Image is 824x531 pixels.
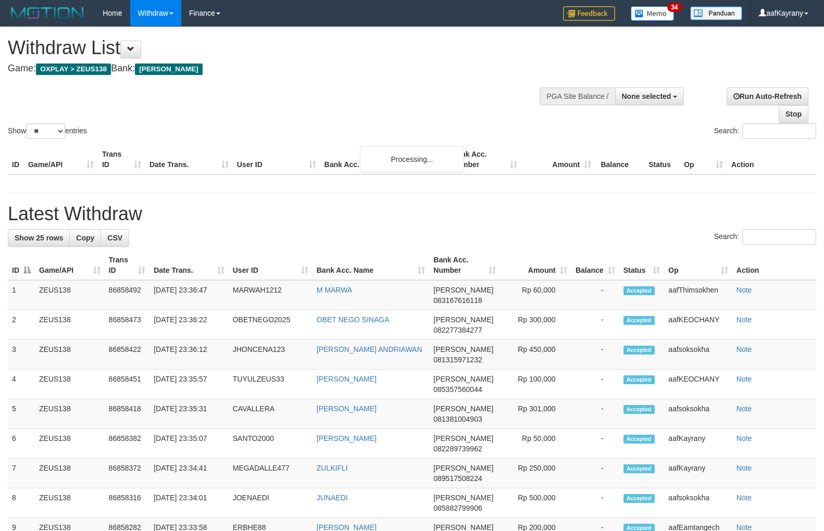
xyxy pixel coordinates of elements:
label: Search: [714,123,816,139]
span: Copy 083167616118 to clipboard [433,296,482,305]
td: aafsoksokha [664,399,732,429]
th: Balance [595,145,644,174]
th: ID: activate to sort column descending [8,250,35,280]
td: aafKayrany [664,459,732,488]
span: Accepted [623,286,655,295]
span: Accepted [623,494,655,503]
span: Accepted [623,346,655,355]
td: Rp 500,000 [500,488,571,518]
th: Date Trans.: activate to sort column ascending [149,250,229,280]
th: Amount [521,145,595,174]
td: JOENAEDI [229,488,313,518]
td: 7 [8,459,35,488]
th: Game/API: activate to sort column ascending [35,250,105,280]
span: [PERSON_NAME] [433,315,493,324]
a: [PERSON_NAME] [317,434,377,443]
span: Copy 081381004903 to clipboard [433,415,482,423]
a: Note [736,315,752,324]
td: 2 [8,310,35,340]
th: Amount: activate to sort column ascending [500,250,571,280]
td: Rp 50,000 [500,429,571,459]
a: [PERSON_NAME] [317,404,377,413]
td: 86858451 [105,370,150,399]
td: ZEUS138 [35,399,105,429]
td: Rp 60,000 [500,280,571,310]
td: SANTO2000 [229,429,313,459]
th: Date Trans. [145,145,233,174]
td: [DATE] 23:35:31 [149,399,229,429]
td: 3 [8,340,35,370]
th: Bank Acc. Number: activate to sort column ascending [429,250,500,280]
span: [PERSON_NAME] [433,434,493,443]
td: Rp 450,000 [500,340,571,370]
span: CSV [107,234,122,242]
span: Copy [76,234,94,242]
th: Op: activate to sort column ascending [664,250,732,280]
img: panduan.png [690,6,742,20]
th: Game/API [24,145,98,174]
a: Note [736,494,752,502]
td: Rp 301,000 [500,399,571,429]
td: - [571,459,619,488]
button: None selected [615,87,684,105]
span: OXPLAY > ZEUS138 [36,64,111,75]
td: [DATE] 23:36:22 [149,310,229,340]
span: Copy 085882799906 to clipboard [433,504,482,512]
a: [PERSON_NAME] ANDRIAWAN [317,345,422,353]
a: OBET NEGO SINAGA [317,315,390,324]
a: Note [736,375,752,383]
td: OBETNEGO2025 [229,310,313,340]
span: Copy 082289739962 to clipboard [433,445,482,453]
th: Op [680,145,727,174]
span: [PERSON_NAME] [433,375,493,383]
a: CSV [101,229,129,247]
h1: Withdraw List [8,37,539,58]
td: MARWAH1212 [229,280,313,310]
td: Rp 300,000 [500,310,571,340]
td: 86858492 [105,280,150,310]
td: aafKayrany [664,429,732,459]
th: Trans ID [98,145,145,174]
td: ZEUS138 [35,429,105,459]
th: Bank Acc. Number [447,145,521,174]
td: 86858382 [105,429,150,459]
td: - [571,429,619,459]
td: - [571,399,619,429]
a: Show 25 rows [8,229,70,247]
td: 8 [8,488,35,518]
td: aafThimsokhen [664,280,732,310]
a: [PERSON_NAME] [317,375,377,383]
span: Accepted [623,316,655,325]
td: 86858316 [105,488,150,518]
td: - [571,488,619,518]
a: ZULKIFLI [317,464,348,472]
td: aafsoksokha [664,488,732,518]
label: Show entries [8,123,87,139]
th: User ID: activate to sort column ascending [229,250,313,280]
td: 4 [8,370,35,399]
a: Copy [69,229,101,247]
td: aafsoksokha [664,340,732,370]
span: Copy 085357560044 to clipboard [433,385,482,394]
td: - [571,310,619,340]
td: ZEUS138 [35,459,105,488]
input: Search: [742,229,816,245]
td: Rp 100,000 [500,370,571,399]
th: Action [727,145,816,174]
td: JHONCENA123 [229,340,313,370]
a: M MARWA [317,286,352,294]
td: [DATE] 23:35:57 [149,370,229,399]
a: Stop [779,105,808,123]
a: Note [736,345,752,353]
img: Feedback.jpg [563,6,615,21]
a: Note [736,404,752,413]
td: 5 [8,399,35,429]
td: 86858473 [105,310,150,340]
h1: Latest Withdraw [8,204,816,224]
a: Note [736,286,752,294]
th: Bank Acc. Name: activate to sort column ascending [313,250,430,280]
img: MOTION_logo.png [8,5,87,21]
td: CAVALLERA [229,399,313,429]
span: [PERSON_NAME] [433,494,493,502]
td: aafKEOCHANY [664,370,732,399]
